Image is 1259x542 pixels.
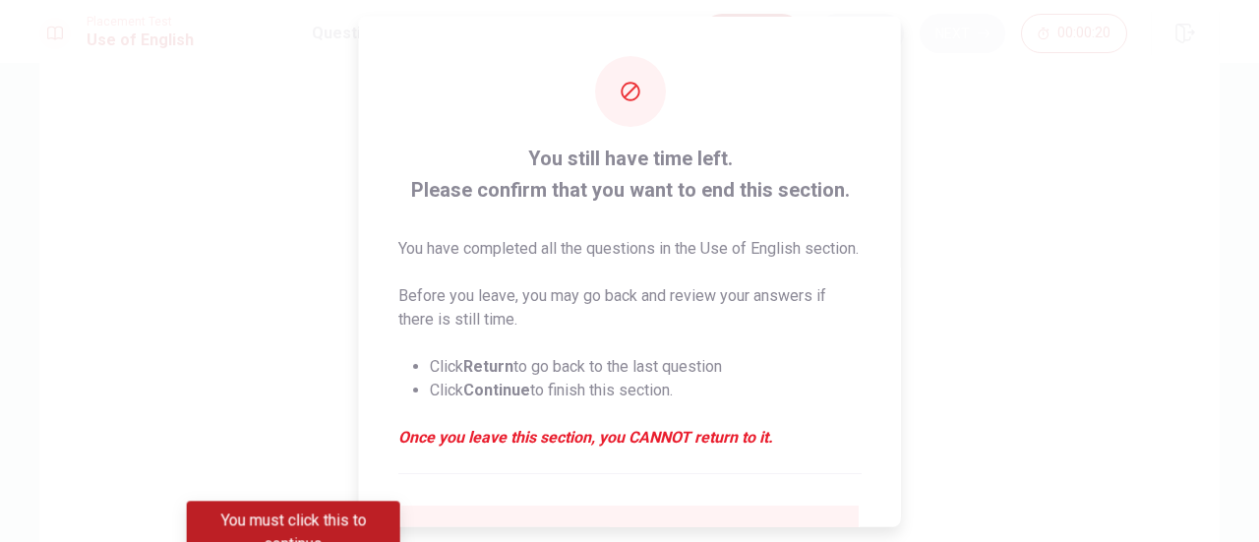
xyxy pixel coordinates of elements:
em: Once you leave this section, you CANNOT return to it. [398,425,862,449]
strong: Return [463,356,513,375]
strong: Continue [463,380,530,398]
span: You still have time left. Please confirm that you want to end this section. [398,142,862,205]
li: Click to go back to the last question [430,354,862,378]
li: Click to finish this section. [430,378,862,401]
p: Before you leave, you may go back and review your answers if there is still time. [398,283,862,331]
p: You have completed all the questions in the Use of English section. [398,236,862,260]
